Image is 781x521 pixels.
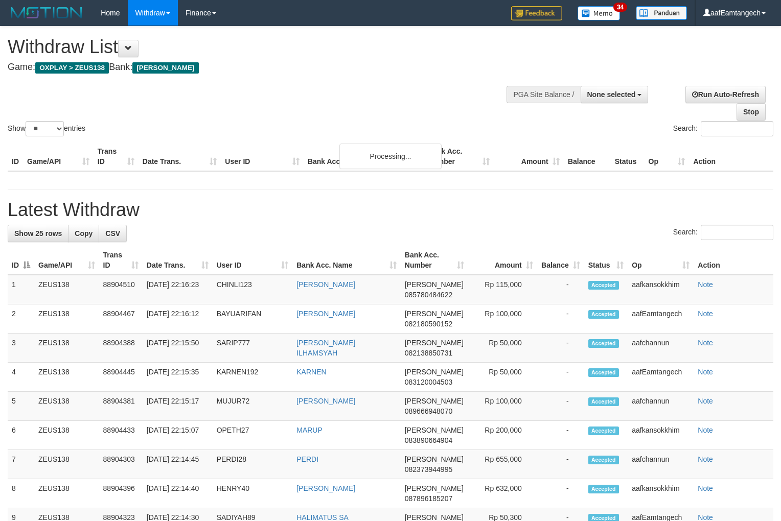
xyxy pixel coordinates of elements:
[405,426,464,434] span: [PERSON_NAME]
[537,450,584,479] td: -
[628,392,694,421] td: aafchannun
[296,310,355,318] a: [PERSON_NAME]
[99,450,143,479] td: 88904303
[99,363,143,392] td: 88904445
[34,479,99,508] td: ZEUS138
[99,275,143,304] td: 88904510
[8,392,34,421] td: 5
[143,392,213,421] td: [DATE] 22:15:17
[143,421,213,450] td: [DATE] 22:15:07
[405,320,452,328] span: Copy 082180590152 to clipboard
[213,479,293,508] td: HENRY40
[8,37,511,57] h1: Withdraw List
[34,363,99,392] td: ZEUS138
[405,397,464,405] span: [PERSON_NAME]
[296,397,355,405] a: [PERSON_NAME]
[143,304,213,334] td: [DATE] 22:16:12
[339,144,442,169] div: Processing...
[8,479,34,508] td: 8
[537,275,584,304] td: -
[468,363,537,392] td: Rp 50,000
[628,275,694,304] td: aafkansokkhim
[143,450,213,479] td: [DATE] 22:14:45
[468,334,537,363] td: Rp 50,000
[537,304,584,334] td: -
[685,86,766,103] a: Run Auto-Refresh
[213,246,293,275] th: User ID: activate to sort column ascending
[143,479,213,508] td: [DATE] 22:14:40
[8,334,34,363] td: 3
[581,86,649,103] button: None selected
[673,121,773,136] label: Search:
[8,363,34,392] td: 4
[698,368,713,376] a: Note
[401,246,468,275] th: Bank Acc. Number: activate to sort column ascending
[143,275,213,304] td: [DATE] 22:16:23
[584,246,628,275] th: Status: activate to sort column ascending
[588,485,619,493] span: Accepted
[405,378,452,386] span: Copy 083120004503 to clipboard
[689,142,773,171] th: Action
[628,304,694,334] td: aafEamtangech
[628,479,694,508] td: aafkansokkhim
[468,275,537,304] td: Rp 115,000
[8,421,34,450] td: 6
[14,229,62,238] span: Show 25 rows
[296,368,326,376] a: KARNEN
[405,407,452,415] span: Copy 089666948070 to clipboard
[468,304,537,334] td: Rp 100,000
[8,121,85,136] label: Show entries
[588,427,619,435] span: Accepted
[628,421,694,450] td: aafkansokkhim
[537,421,584,450] td: -
[292,246,401,275] th: Bank Acc. Name: activate to sort column ascending
[588,310,619,319] span: Accepted
[143,334,213,363] td: [DATE] 22:15:50
[698,310,713,318] a: Note
[645,142,690,171] th: Op
[405,310,464,318] span: [PERSON_NAME]
[68,225,99,242] a: Copy
[468,450,537,479] td: Rp 655,000
[8,62,511,73] h4: Game: Bank:
[99,304,143,334] td: 88904467
[564,142,611,171] th: Balance
[537,392,584,421] td: -
[698,455,713,463] a: Note
[494,142,564,171] th: Amount
[99,421,143,450] td: 88904433
[698,484,713,492] a: Note
[99,246,143,275] th: Trans ID: activate to sort column ascending
[405,484,464,492] span: [PERSON_NAME]
[405,339,464,347] span: [PERSON_NAME]
[8,200,773,220] h1: Latest Withdraw
[296,426,323,434] a: MARUP
[468,246,537,275] th: Amount: activate to sort column ascending
[8,225,68,242] a: Show 25 rows
[405,291,452,299] span: Copy 085780484622 to clipboard
[8,450,34,479] td: 7
[405,455,464,463] span: [PERSON_NAME]
[698,280,713,289] a: Note
[296,484,355,492] a: [PERSON_NAME]
[537,479,584,508] td: -
[26,121,64,136] select: Showentries
[221,142,304,171] th: User ID
[99,479,143,508] td: 88904396
[35,62,109,74] span: OXPLAY > ZEUS138
[8,246,34,275] th: ID: activate to sort column descending
[694,246,773,275] th: Action
[34,392,99,421] td: ZEUS138
[296,339,355,357] a: [PERSON_NAME] ILHAMSYAH
[628,334,694,363] td: aafchannun
[588,456,619,464] span: Accepted
[405,349,452,357] span: Copy 082138850731 to clipboard
[405,436,452,444] span: Copy 083890664904 to clipboard
[468,479,537,508] td: Rp 632,000
[8,304,34,334] td: 2
[628,450,694,479] td: aafchannun
[673,225,773,240] label: Search:
[701,121,773,136] input: Search:
[8,5,85,20] img: MOTION_logo.png
[213,392,293,421] td: MUJUR72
